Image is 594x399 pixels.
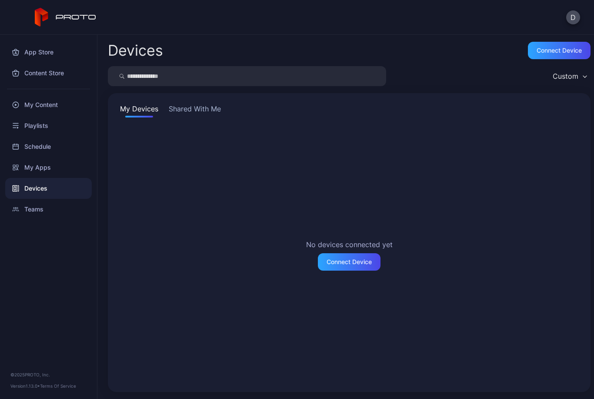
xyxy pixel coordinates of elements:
[10,383,40,389] span: Version 1.13.0 •
[167,104,223,117] button: Shared With Me
[5,42,92,63] a: App Store
[566,10,580,24] button: D
[5,157,92,178] a: My Apps
[537,47,582,54] div: Connect device
[553,72,578,80] div: Custom
[5,136,92,157] a: Schedule
[306,239,393,250] h2: No devices connected yet
[5,63,92,84] a: Content Store
[108,43,163,58] h2: Devices
[548,66,591,86] button: Custom
[40,383,76,389] a: Terms Of Service
[318,253,380,271] button: Connect Device
[5,115,92,136] a: Playlists
[10,371,87,378] div: © 2025 PROTO, Inc.
[5,178,92,199] a: Devices
[327,258,372,265] div: Connect Device
[528,42,591,59] button: Connect device
[5,199,92,220] a: Teams
[5,94,92,115] a: My Content
[118,104,160,117] button: My Devices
